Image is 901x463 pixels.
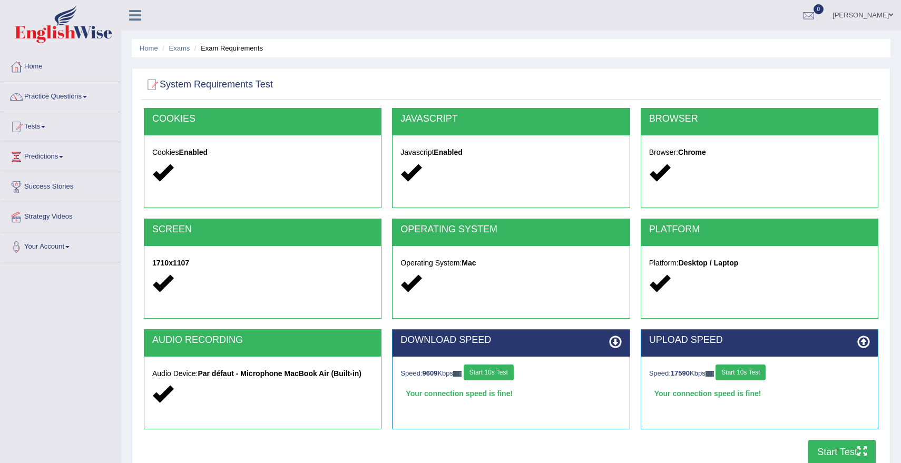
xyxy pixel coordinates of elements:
img: ajax-loader-fb-connection.gif [453,371,462,377]
h2: BROWSER [649,114,870,124]
a: Exams [169,44,190,52]
strong: Enabled [179,148,208,156]
span: 0 [814,4,824,14]
h5: Platform: [649,259,870,267]
button: Start 10s Test [716,365,766,380]
a: Home [140,44,158,52]
strong: Desktop / Laptop [679,259,739,267]
a: Home [1,52,121,78]
h2: OPERATING SYSTEM [400,224,621,235]
a: Strategy Videos [1,202,121,229]
h2: COOKIES [152,114,373,124]
li: Exam Requirements [192,43,263,53]
strong: Enabled [434,148,462,156]
h2: System Requirements Test [144,77,273,93]
h2: JAVASCRIPT [400,114,621,124]
div: Your connection speed is fine! [649,386,870,401]
h5: Browser: [649,149,870,156]
strong: Mac [462,259,476,267]
h2: AUDIO RECORDING [152,335,373,346]
h5: Operating System: [400,259,621,267]
div: Speed: Kbps [649,365,870,383]
a: Predictions [1,142,121,169]
h2: SCREEN [152,224,373,235]
strong: 17590 [671,369,690,377]
a: Tests [1,112,121,139]
strong: Chrome [678,148,706,156]
strong: Par défaut - Microphone MacBook Air (Built-in) [198,369,361,378]
h2: UPLOAD SPEED [649,335,870,346]
h5: Audio Device: [152,370,373,378]
img: ajax-loader-fb-connection.gif [706,371,714,377]
h2: DOWNLOAD SPEED [400,335,621,346]
strong: 9609 [423,369,438,377]
strong: 1710x1107 [152,259,189,267]
div: Your connection speed is fine! [400,386,621,401]
a: Practice Questions [1,82,121,109]
button: Start 10s Test [464,365,514,380]
h2: PLATFORM [649,224,870,235]
a: Your Account [1,232,121,259]
div: Speed: Kbps [400,365,621,383]
a: Success Stories [1,172,121,199]
h5: Cookies [152,149,373,156]
h5: Javascript [400,149,621,156]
